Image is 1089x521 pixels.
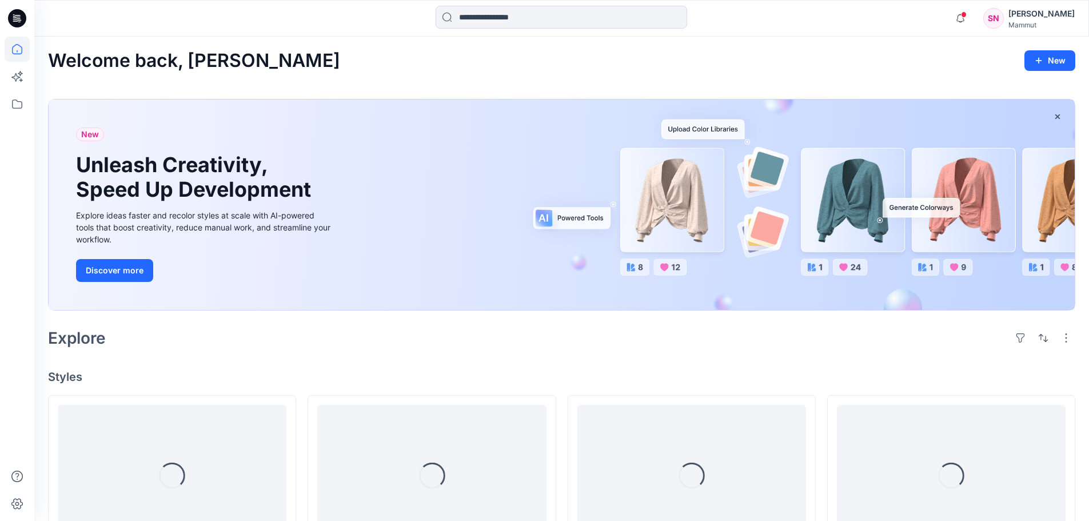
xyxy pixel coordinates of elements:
[1008,7,1075,21] div: [PERSON_NAME]
[76,153,316,202] h1: Unleash Creativity, Speed Up Development
[48,329,106,347] h2: Explore
[48,370,1075,384] h4: Styles
[1024,50,1075,71] button: New
[76,259,153,282] button: Discover more
[983,8,1004,29] div: SN
[76,259,333,282] a: Discover more
[48,50,340,71] h2: Welcome back, [PERSON_NAME]
[76,209,333,245] div: Explore ideas faster and recolor styles at scale with AI-powered tools that boost creativity, red...
[81,128,99,141] span: New
[1008,21,1075,29] div: Mammut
